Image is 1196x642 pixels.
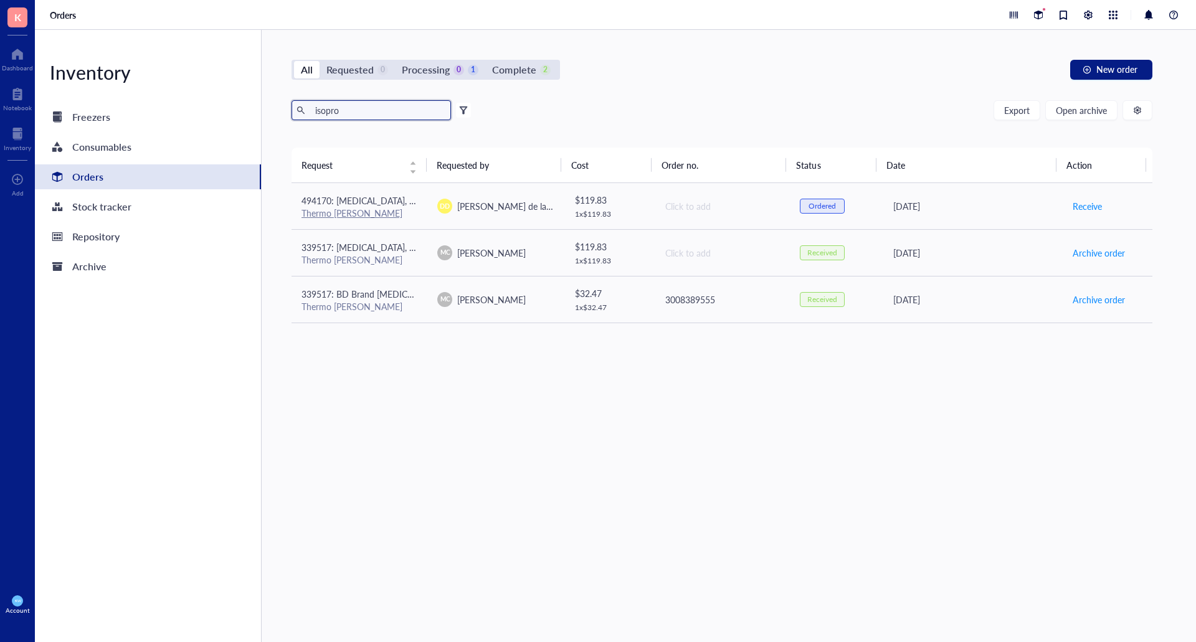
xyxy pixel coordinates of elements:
[457,200,617,212] span: [PERSON_NAME] de la [PERSON_NAME]
[35,135,261,159] a: Consumables
[575,256,645,266] div: 1 x $ 119.83
[893,199,1052,213] div: [DATE]
[301,254,417,265] div: Thermo [PERSON_NAME]
[2,64,33,72] div: Dashboard
[35,105,261,130] a: Freezers
[440,201,450,211] span: DD
[1073,199,1102,213] span: Receive
[14,9,21,25] span: K
[377,65,388,75] div: 0
[893,246,1052,260] div: [DATE]
[654,183,790,230] td: Click to add
[326,61,374,78] div: Requested
[807,295,837,304] div: Received
[540,65,551,75] div: 2
[301,61,313,78] div: All
[440,295,450,304] span: MC
[561,148,651,182] th: Cost
[575,303,645,313] div: 1 x $ 32.47
[876,148,1056,182] th: Date
[457,293,526,306] span: [PERSON_NAME]
[310,101,446,120] input: Find orders in table
[72,258,107,275] div: Archive
[807,248,837,258] div: Received
[654,276,790,323] td: 3008389555
[35,60,261,85] div: Inventory
[575,286,645,300] div: $ 32.47
[50,9,78,21] a: Orders
[575,240,645,253] div: $ 119.83
[893,293,1052,306] div: [DATE]
[1096,64,1137,74] span: New order
[301,194,640,207] span: 494170: [MEDICAL_DATA], 99.6%, ACS reagent, meets the requirements of Reag.Ph.Eur.
[1073,293,1125,306] span: Archive order
[35,164,261,189] a: Orders
[1072,290,1126,309] button: Archive order
[4,144,31,151] div: Inventory
[994,100,1040,120] button: Export
[301,241,598,253] span: 339517: [MEDICAL_DATA], 99.6%, ACS reagent, Thermo Scientific Chemicals
[1056,105,1107,115] span: Open archive
[402,61,450,78] div: Processing
[665,246,780,260] div: Click to add
[72,108,110,126] div: Freezers
[1073,246,1125,260] span: Archive order
[4,124,31,151] a: Inventory
[72,168,103,186] div: Orders
[35,224,261,249] a: Repository
[440,248,450,257] span: MC
[72,228,120,245] div: Repository
[809,201,836,211] div: Ordered
[1072,196,1103,216] button: Receive
[35,254,261,279] a: Archive
[301,301,417,312] div: Thermo [PERSON_NAME]
[457,247,526,259] span: [PERSON_NAME]
[35,194,261,219] a: Stock tracker
[301,158,402,172] span: Request
[575,209,645,219] div: 1 x $ 119.83
[72,138,131,156] div: Consumables
[292,148,427,182] th: Request
[1056,148,1147,182] th: Action
[665,199,780,213] div: Click to add
[14,598,21,603] span: KW
[652,148,787,182] th: Order no.
[492,61,536,78] div: Complete
[1072,243,1126,263] button: Archive order
[427,148,562,182] th: Requested by
[1045,100,1118,120] button: Open archive
[292,60,560,80] div: segmented control
[453,65,464,75] div: 0
[301,288,504,300] span: 339517: BD Brand [MEDICAL_DATA] Alcohol Swabs
[786,148,876,182] th: Status
[3,84,32,111] a: Notebook
[1070,60,1152,80] button: New order
[3,104,32,111] div: Notebook
[2,44,33,72] a: Dashboard
[575,193,645,207] div: $ 119.83
[654,229,790,276] td: Click to add
[1004,105,1030,115] span: Export
[665,293,780,306] div: 3008389555
[12,189,24,197] div: Add
[72,198,131,215] div: Stock tracker
[6,607,30,614] div: Account
[468,65,478,75] div: 1
[301,207,402,219] a: Thermo [PERSON_NAME]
